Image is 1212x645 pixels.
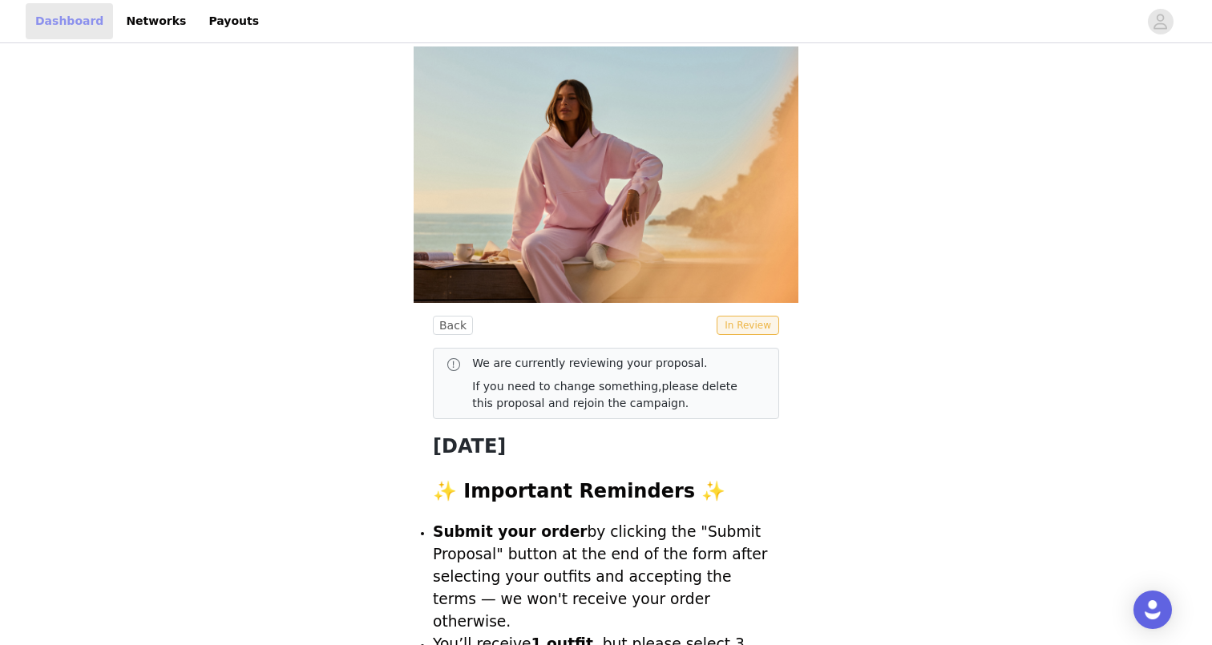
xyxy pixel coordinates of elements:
[717,316,779,335] span: In Review
[26,3,113,39] a: Dashboard
[1133,591,1172,629] div: Open Intercom Messenger
[199,3,269,39] a: Payouts
[472,378,753,412] p: If you need to change something,
[472,355,753,372] p: We are currently reviewing your proposal.
[116,3,196,39] a: Networks
[433,523,768,630] span: by clicking the "Submit Proposal" button at the end of the form after selecting your outfits and ...
[1153,9,1168,34] div: avatar
[433,432,779,461] h1: [DATE]
[433,316,473,335] button: Back
[433,480,725,502] strong: ✨ Important Reminders ✨
[414,46,798,303] img: campaign image
[433,523,588,540] strong: Submit your order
